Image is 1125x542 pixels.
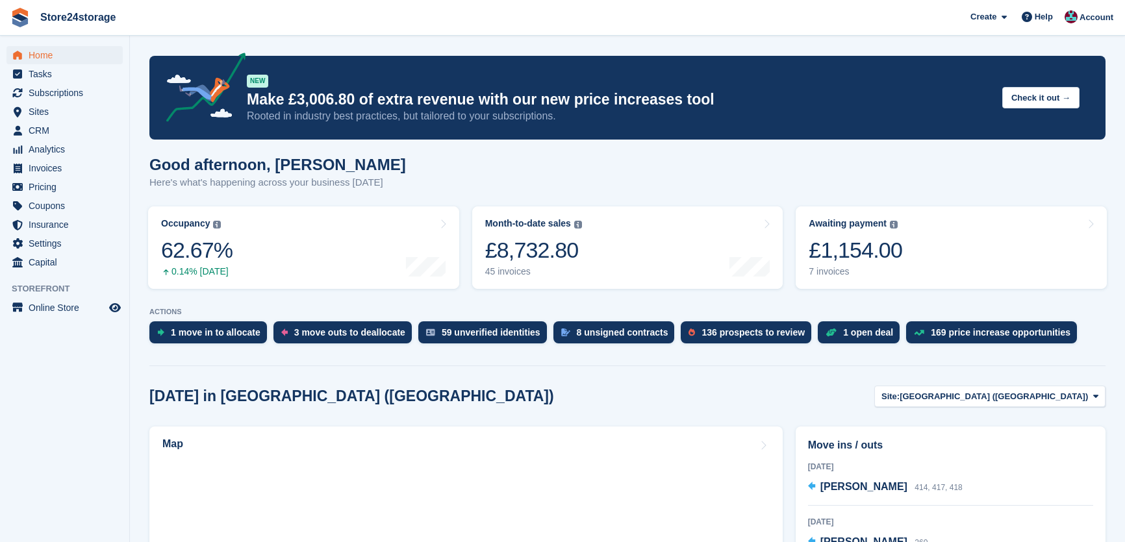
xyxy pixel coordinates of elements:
[6,140,123,158] a: menu
[6,121,123,140] a: menu
[1002,87,1080,108] button: Check it out →
[881,390,900,403] span: Site:
[702,327,805,338] div: 136 prospects to review
[29,178,107,196] span: Pricing
[247,75,268,88] div: NEW
[826,328,837,337] img: deal-1b604bf984904fb50ccaf53a9ad4b4a5d6e5aea283cecdc64d6e3604feb123c2.svg
[900,390,1088,403] span: [GEOGRAPHIC_DATA] ([GEOGRAPHIC_DATA])
[161,237,233,264] div: 62.67%
[107,300,123,315] a: Preview store
[29,253,107,271] span: Capital
[6,159,123,177] a: menu
[162,438,183,450] h2: Map
[485,218,571,229] div: Month-to-date sales
[1065,10,1078,23] img: George
[485,266,582,277] div: 45 invoices
[29,46,107,64] span: Home
[553,321,681,350] a: 8 unsigned contracts
[561,328,570,336] img: contract_signature_icon-13c848040528278c33f63329250d36e43548de30e8caae1d1a13099fd9432cc5.svg
[6,216,123,234] a: menu
[281,328,288,336] img: move_outs_to_deallocate_icon-f764333ba52eb49d3ac5e1228854f67142a1ed5810a6f6cc68b1a99e826820c5.svg
[426,328,435,336] img: verify_identity-adf6edd0f0f0b5bbfe63781bf79b02c33cf7c696d77639b501bdc392416b5a36.svg
[681,321,818,350] a: 136 prospects to review
[6,197,123,215] a: menu
[247,109,992,123] p: Rooted in industry best practices, but tailored to your subscriptions.
[29,234,107,253] span: Settings
[874,386,1106,407] button: Site: [GEOGRAPHIC_DATA] ([GEOGRAPHIC_DATA])
[808,516,1093,528] div: [DATE]
[6,299,123,317] a: menu
[149,156,406,173] h1: Good afternoon, [PERSON_NAME]
[809,237,902,264] div: £1,154.00
[6,178,123,196] a: menu
[149,175,406,190] p: Here's what's happening across your business [DATE]
[808,479,963,496] a: [PERSON_NAME] 414, 417, 418
[808,461,1093,473] div: [DATE]
[10,8,30,27] img: stora-icon-8386f47178a22dfd0bd8f6a31ec36ba5ce8667c1dd55bd0f319d3a0aa187defe.svg
[29,121,107,140] span: CRM
[29,216,107,234] span: Insurance
[161,266,233,277] div: 0.14% [DATE]
[809,266,902,277] div: 7 invoices
[574,221,582,228] img: icon-info-grey-7440780725fd019a000dd9b08b2336e03edf1995a4989e88bcd33f0948082b44.svg
[35,6,121,28] a: Store24storage
[148,206,459,289] a: Occupancy 62.67% 0.14% [DATE]
[149,308,1106,316] p: ACTIONS
[29,140,107,158] span: Analytics
[442,327,540,338] div: 59 unverified identities
[890,221,898,228] img: icon-info-grey-7440780725fd019a000dd9b08b2336e03edf1995a4989e88bcd33f0948082b44.svg
[294,327,405,338] div: 3 move outs to deallocate
[472,206,783,289] a: Month-to-date sales £8,732.80 45 invoices
[6,65,123,83] a: menu
[161,218,210,229] div: Occupancy
[273,321,418,350] a: 3 move outs to deallocate
[818,321,906,350] a: 1 open deal
[149,321,273,350] a: 1 move in to allocate
[931,327,1070,338] div: 169 price increase opportunities
[1035,10,1053,23] span: Help
[29,65,107,83] span: Tasks
[485,237,582,264] div: £8,732.80
[29,84,107,102] span: Subscriptions
[155,53,246,127] img: price-adjustments-announcement-icon-8257ccfd72463d97f412b2fc003d46551f7dbcb40ab6d574587a9cd5c0d94...
[820,481,907,492] span: [PERSON_NAME]
[915,483,962,492] span: 414, 417, 418
[29,159,107,177] span: Invoices
[6,84,123,102] a: menu
[970,10,996,23] span: Create
[914,330,924,336] img: price_increase_opportunities-93ffe204e8149a01c8c9dc8f82e8f89637d9d84a8eef4429ea346261dce0b2c0.svg
[149,388,554,405] h2: [DATE] in [GEOGRAPHIC_DATA] ([GEOGRAPHIC_DATA])
[29,103,107,121] span: Sites
[906,321,1083,350] a: 169 price increase opportunities
[1080,11,1113,24] span: Account
[577,327,668,338] div: 8 unsigned contracts
[796,206,1107,289] a: Awaiting payment £1,154.00 7 invoices
[171,327,260,338] div: 1 move in to allocate
[6,253,123,271] a: menu
[6,103,123,121] a: menu
[213,221,221,228] img: icon-info-grey-7440780725fd019a000dd9b08b2336e03edf1995a4989e88bcd33f0948082b44.svg
[418,321,553,350] a: 59 unverified identities
[808,437,1093,453] h2: Move ins / outs
[6,46,123,64] a: menu
[843,327,893,338] div: 1 open deal
[29,197,107,215] span: Coupons
[809,218,887,229] div: Awaiting payment
[157,328,164,336] img: move_ins_to_allocate_icon-fdf77a2bb77ea45bf5b3d319d69a93e2d87916cf1d5bf7949dd705db3b84f3ca.svg
[12,282,129,295] span: Storefront
[247,90,992,109] p: Make £3,006.80 of extra revenue with our new price increases tool
[29,299,107,317] span: Online Store
[6,234,123,253] a: menu
[689,328,695,336] img: prospect-51fa495bee0391a8d652442698ab0144808aea92771e9ea1ae160a38d050c398.svg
